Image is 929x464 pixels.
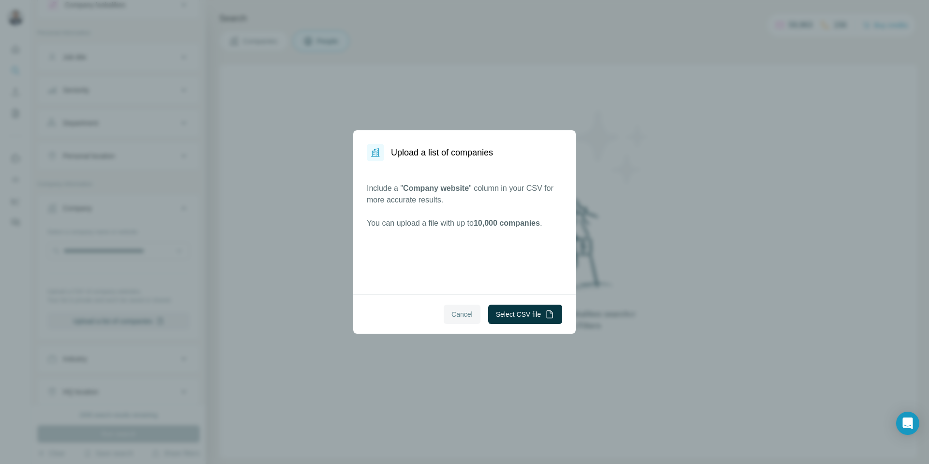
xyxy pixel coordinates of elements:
[367,183,562,206] p: Include a " " column in your CSV for more accurate results.
[488,305,562,324] button: Select CSV file
[451,309,473,319] span: Cancel
[444,305,480,324] button: Cancel
[367,217,562,229] p: You can upload a file with up to .
[896,412,919,435] div: Open Intercom Messenger
[403,184,469,192] span: Company website
[474,219,540,227] span: 10,000 companies
[391,146,493,159] h1: Upload a list of companies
